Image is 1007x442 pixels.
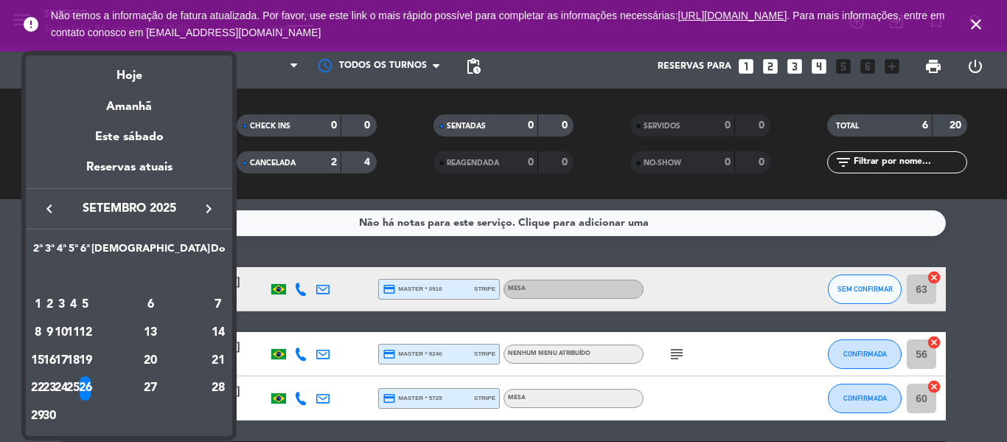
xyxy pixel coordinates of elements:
[68,292,79,317] div: 4
[55,241,67,263] th: Quarta-feira
[210,347,226,375] td: 21 de setembro de 2025
[67,241,79,263] th: Quinta-feira
[56,320,67,345] div: 10
[80,376,91,401] div: 26
[56,348,67,373] div: 17
[80,319,91,347] td: 12 de setembro de 2025
[32,320,43,345] div: 8
[68,376,79,401] div: 25
[91,375,210,403] td: 27 de setembro de 2025
[56,376,67,401] div: 24
[41,200,58,218] i: keyboard_arrow_left
[26,117,232,158] div: Este sábado
[195,199,222,218] button: keyboard_arrow_right
[32,291,43,320] td: 1 de setembro de 2025
[210,319,226,347] td: 14 de setembro de 2025
[91,347,210,375] td: 20 de setembro de 2025
[43,402,55,430] td: 30 de setembro de 2025
[97,376,204,401] div: 27
[36,199,63,218] button: keyboard_arrow_left
[43,241,55,263] th: Terça-feira
[56,292,67,317] div: 3
[67,347,79,375] td: 18 de setembro de 2025
[80,375,91,403] td: 26 de setembro de 2025
[32,263,226,291] td: SET
[32,292,43,317] div: 1
[55,347,67,375] td: 17 de setembro de 2025
[68,348,79,373] div: 18
[32,376,43,401] div: 22
[97,348,204,373] div: 20
[80,347,91,375] td: 19 de setembro de 2025
[68,320,79,345] div: 11
[32,348,43,373] div: 15
[26,158,232,188] div: Reservas atuais
[55,291,67,320] td: 3 de setembro de 2025
[211,376,226,401] div: 28
[211,320,226,345] div: 14
[67,375,79,403] td: 25 de setembro de 2025
[44,404,55,429] div: 30
[80,348,91,373] div: 19
[97,292,204,317] div: 6
[210,291,226,320] td: 7 de setembro de 2025
[91,241,210,263] th: Sábado
[210,375,226,403] td: 28 de setembro de 2025
[211,292,226,317] div: 7
[200,200,217,218] i: keyboard_arrow_right
[32,404,43,429] div: 29
[44,348,55,373] div: 16
[43,347,55,375] td: 16 de setembro de 2025
[32,347,43,375] td: 15 de setembro de 2025
[43,291,55,320] td: 2 de setembro de 2025
[91,291,210,320] td: 6 de setembro de 2025
[80,292,91,317] div: 5
[55,375,67,403] td: 24 de setembro de 2025
[91,319,210,347] td: 13 de setembro de 2025
[44,320,55,345] div: 9
[43,375,55,403] td: 23 de setembro de 2025
[80,320,91,345] div: 12
[55,319,67,347] td: 10 de setembro de 2025
[32,402,43,430] td: 29 de setembro de 2025
[43,319,55,347] td: 9 de setembro de 2025
[32,375,43,403] td: 22 de setembro de 2025
[26,55,232,86] div: Hoje
[211,348,226,373] div: 21
[32,241,43,263] th: Segunda-feira
[44,376,55,401] div: 23
[26,86,232,117] div: Amanhã
[67,319,79,347] td: 11 de setembro de 2025
[80,241,91,263] th: Sexta-feira
[63,199,195,218] span: setembro 2025
[32,319,43,347] td: 8 de setembro de 2025
[44,292,55,317] div: 2
[80,291,91,320] td: 5 de setembro de 2025
[67,291,79,320] td: 4 de setembro de 2025
[97,320,204,345] div: 13
[210,241,226,263] th: Domingo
